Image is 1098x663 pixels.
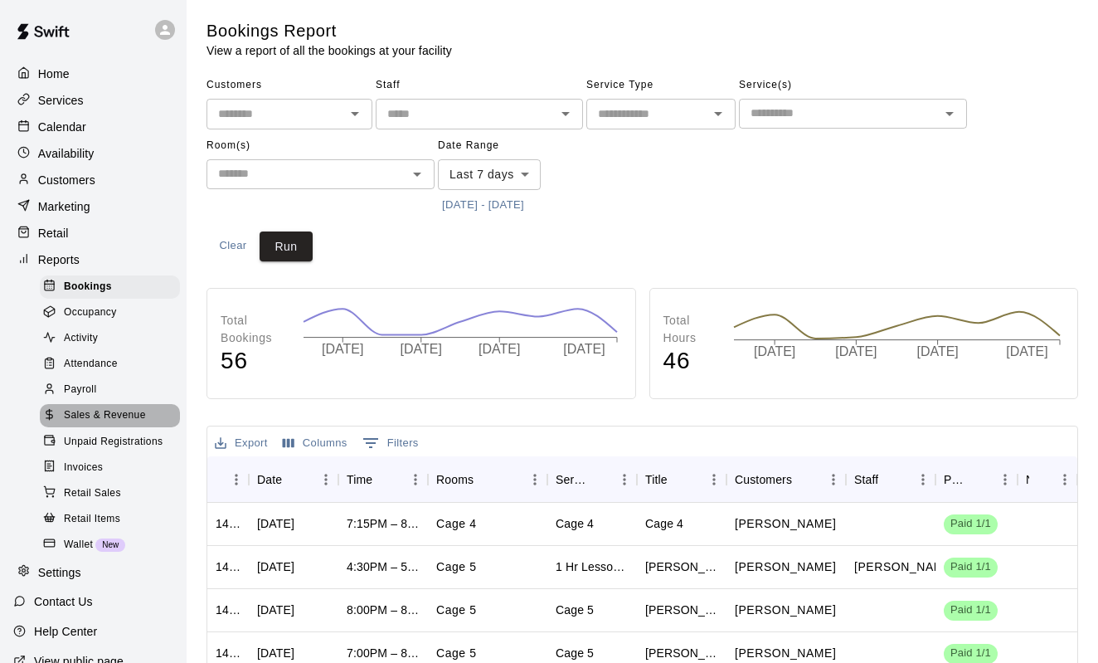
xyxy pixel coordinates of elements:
[257,456,282,503] div: Date
[40,353,180,376] div: Attendance
[645,602,718,618] div: Claudio Oliveira
[13,221,173,246] a: Retail
[13,560,173,585] div: Settings
[64,460,103,476] span: Invoices
[372,468,396,491] button: Sort
[436,602,477,619] p: Cage 5
[347,515,420,532] div: 7:15PM – 8:15PM
[40,274,187,300] a: Bookings
[735,515,836,533] p: Brian Hopkinos
[938,102,961,125] button: Open
[38,564,81,581] p: Settings
[13,194,173,219] a: Marketing
[216,602,240,618] div: 1434067
[38,251,80,268] p: Reports
[586,72,736,99] span: Service Type
[1018,456,1077,503] div: Notes
[40,275,180,299] div: Bookings
[13,88,173,113] div: Services
[428,456,547,503] div: Rooms
[64,434,163,451] span: Unpaid Registrations
[13,168,173,193] a: Customers
[726,456,846,503] div: Customers
[376,72,583,99] span: Staff
[40,506,187,532] a: Retail Items
[944,559,998,575] span: Paid 1/1
[257,515,294,532] div: Wed, Sep 17, 2025
[38,198,90,215] p: Marketing
[257,602,294,618] div: Wed, Sep 17, 2025
[878,468,901,491] button: Sort
[911,467,935,492] button: Menu
[1006,344,1047,358] tspan: [DATE]
[40,352,187,378] a: Attendance
[38,145,95,162] p: Availability
[40,534,180,557] div: WalletNew
[64,407,146,424] span: Sales & Revenue
[645,558,718,575] div: Isabella Ciauri
[40,480,187,506] a: Retail Sales
[436,456,474,503] div: Rooms
[1029,468,1052,491] button: Sort
[38,119,86,135] p: Calendar
[64,537,93,553] span: Wallet
[13,247,173,272] a: Reports
[40,378,187,403] a: Payroll
[216,558,240,575] div: 1434971
[739,72,967,99] span: Service(s)
[13,115,173,139] a: Calendar
[401,342,442,356] tspan: [DATE]
[438,133,583,159] span: Date Range
[343,102,367,125] button: Open
[645,645,718,661] div: Claudio Oliveira
[944,456,969,503] div: Payment
[249,456,338,503] div: Date
[556,645,594,661] div: Cage 5
[403,467,428,492] button: Menu
[64,511,120,528] span: Retail Items
[64,485,121,502] span: Retail Sales
[282,468,305,491] button: Sort
[216,468,239,491] button: Sort
[645,515,683,532] div: Cage 4
[64,279,112,295] span: Bookings
[645,456,668,503] div: Title
[935,456,1018,503] div: Payment
[211,431,272,456] button: Export
[1052,467,1077,492] button: Menu
[556,602,594,618] div: Cage 5
[216,515,240,532] div: 1436274
[522,467,547,492] button: Menu
[436,558,477,576] p: Cage 5
[479,342,520,356] tspan: [DATE]
[347,558,420,575] div: 4:30PM – 5:30PM
[854,456,878,503] div: Staff
[322,342,363,356] tspan: [DATE]
[436,515,477,533] p: Cage 4
[64,356,118,373] span: Attendance
[279,431,352,456] button: Select columns
[206,72,372,99] span: Customers
[40,327,180,350] div: Activity
[40,403,187,429] a: Sales & Revenue
[206,20,452,42] h5: Bookings Report
[969,468,993,491] button: Sort
[221,312,286,347] p: Total Bookings
[944,646,998,661] span: Paid 1/1
[347,602,420,618] div: 8:00PM – 8:30PM
[347,456,372,503] div: Time
[40,532,187,558] a: WalletNew
[944,602,998,618] span: Paid 1/1
[40,482,180,505] div: Retail Sales
[40,301,180,324] div: Occupancy
[735,558,836,576] p: Isabella Ciauri
[257,558,294,575] div: Thu, Sep 18, 2025
[224,467,249,492] button: Menu
[707,102,730,125] button: Open
[854,558,955,576] p: Hayley Freudenberg
[835,344,877,358] tspan: [DATE]
[556,515,594,532] div: Cage 4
